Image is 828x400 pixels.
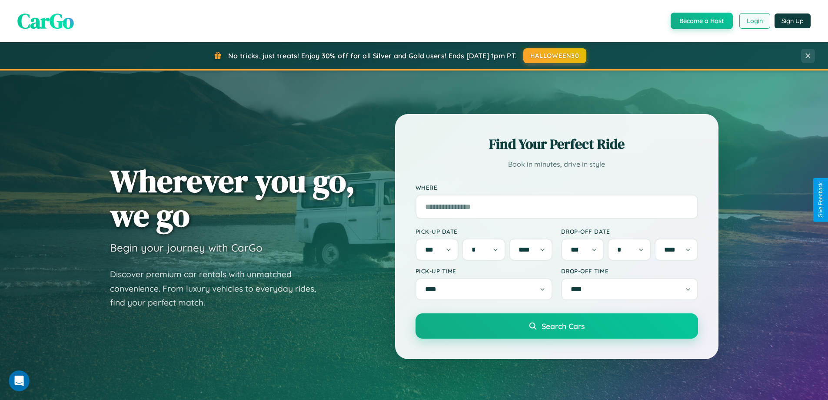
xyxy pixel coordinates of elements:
[17,7,74,35] span: CarGo
[739,13,770,29] button: Login
[523,48,586,63] button: HALLOWEEN30
[416,184,698,191] label: Where
[416,158,698,171] p: Book in minutes, drive in style
[110,267,327,310] p: Discover premium car rentals with unmatched convenience. From luxury vehicles to everyday rides, ...
[542,321,585,331] span: Search Cars
[9,370,30,391] iframe: Intercom live chat
[228,51,517,60] span: No tricks, just treats! Enjoy 30% off for all Silver and Gold users! Ends [DATE] 1pm PT.
[561,228,698,235] label: Drop-off Date
[818,182,824,218] div: Give Feedback
[416,228,552,235] label: Pick-up Date
[110,241,263,254] h3: Begin your journey with CarGo
[671,13,733,29] button: Become a Host
[416,134,698,154] h2: Find Your Perfect Ride
[416,267,552,275] label: Pick-up Time
[110,164,355,232] h1: Wherever you go, we go
[561,267,698,275] label: Drop-off Time
[416,313,698,339] button: Search Cars
[775,13,811,28] button: Sign Up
